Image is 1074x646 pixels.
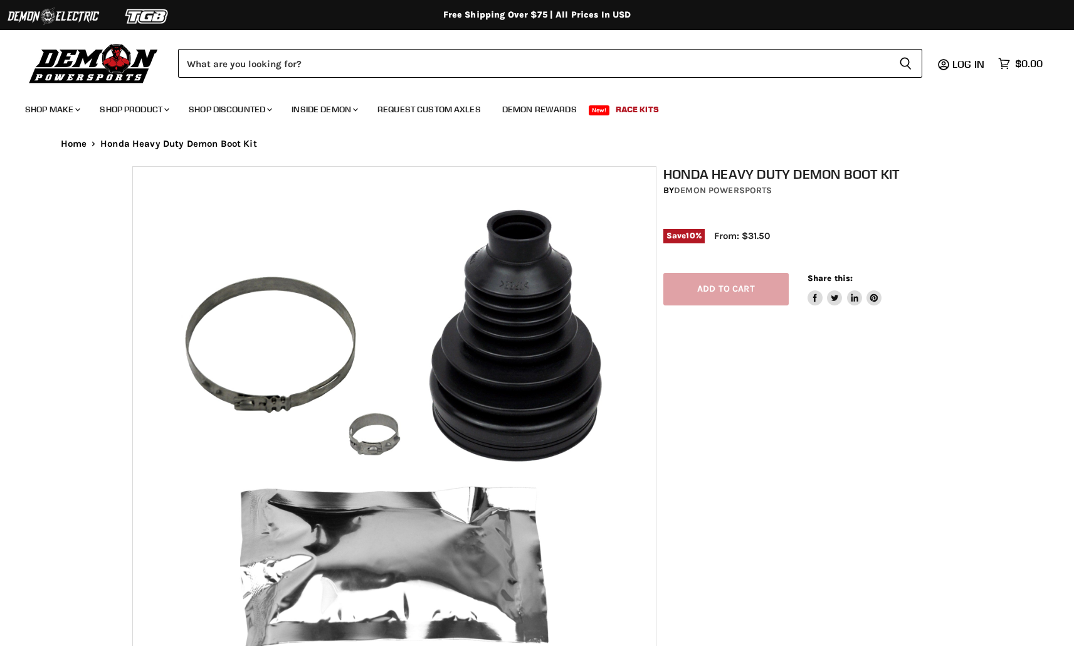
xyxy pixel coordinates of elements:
[889,49,922,78] button: Search
[663,166,949,182] h1: Honda Heavy Duty Demon Boot Kit
[714,230,770,241] span: From: $31.50
[952,58,984,70] span: Log in
[686,231,695,240] span: 10
[589,105,610,115] span: New!
[25,41,162,85] img: Demon Powersports
[282,97,366,122] a: Inside Demon
[663,229,705,243] span: Save %
[100,139,257,149] span: Honda Heavy Duty Demon Boot Kit
[178,49,922,78] form: Product
[947,58,992,70] a: Log in
[663,184,949,198] div: by
[992,55,1049,73] a: $0.00
[100,4,194,28] img: TGB Logo 2
[808,273,853,283] span: Share this:
[16,97,88,122] a: Shop Make
[493,97,586,122] a: Demon Rewards
[16,92,1040,122] ul: Main menu
[6,4,100,28] img: Demon Electric Logo 2
[36,9,1039,21] div: Free Shipping Over $75 | All Prices In USD
[808,273,882,306] aside: Share this:
[36,139,1039,149] nav: Breadcrumbs
[674,185,772,196] a: Demon Powersports
[606,97,668,122] a: Race Kits
[368,97,490,122] a: Request Custom Axles
[1015,58,1043,70] span: $0.00
[61,139,87,149] a: Home
[179,97,280,122] a: Shop Discounted
[178,49,889,78] input: Search
[90,97,177,122] a: Shop Product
